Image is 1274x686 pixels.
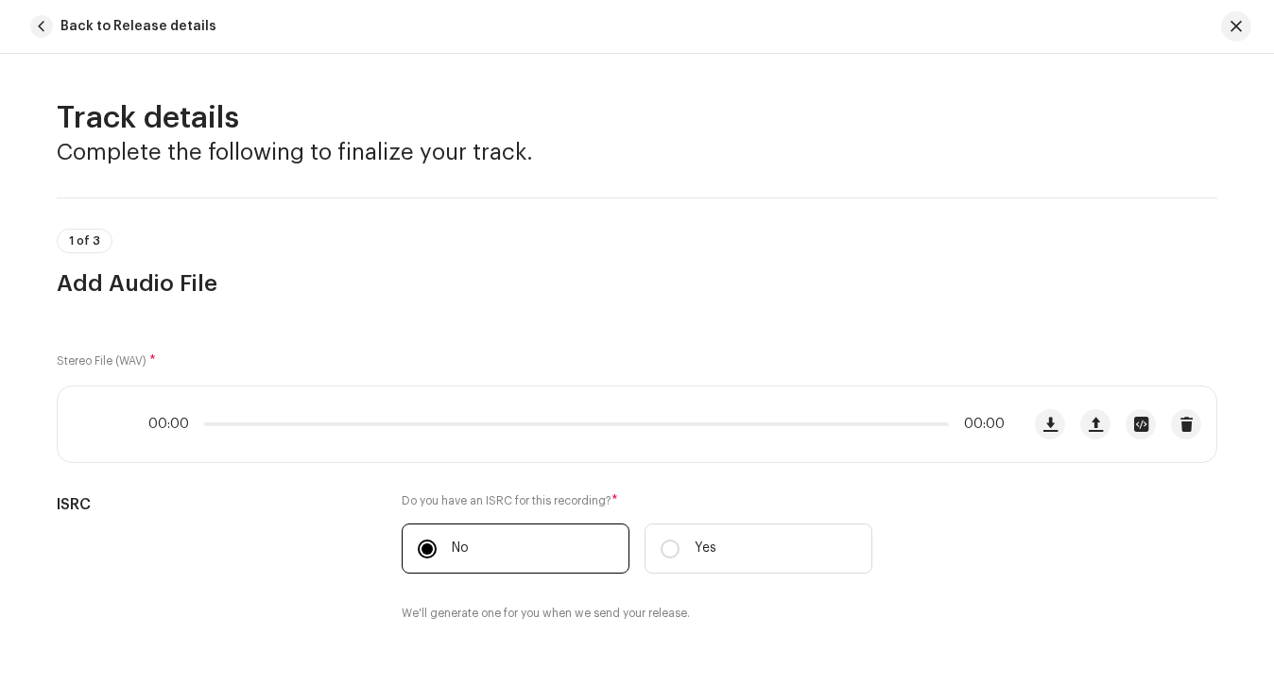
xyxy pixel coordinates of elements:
h5: ISRC [57,493,371,516]
h3: Add Audio File [57,268,1217,299]
p: No [452,539,469,558]
h3: Complete the following to finalize your track. [57,137,1217,167]
p: Yes [695,539,716,558]
span: 00:00 [956,417,1005,432]
h2: Track details [57,99,1217,137]
small: We'll generate one for you when we send your release. [402,604,690,623]
label: Do you have an ISRC for this recording? [402,493,872,508]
